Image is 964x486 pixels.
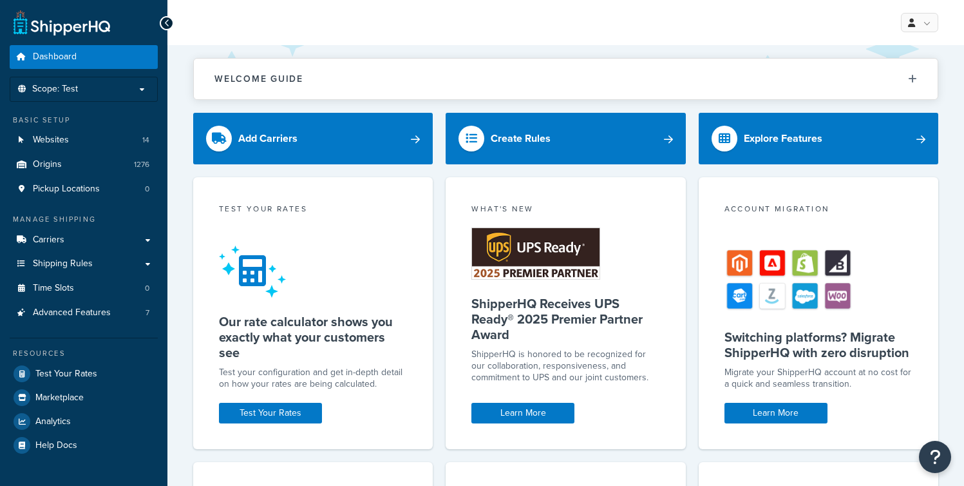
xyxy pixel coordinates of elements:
[471,403,574,423] a: Learn More
[32,84,78,95] span: Scope: Test
[724,367,912,390] div: Migrate your ShipperHQ account at no cost for a quick and seamless transition.
[35,416,71,427] span: Analytics
[193,113,433,164] a: Add Carriers
[724,403,827,423] a: Learn More
[10,115,158,126] div: Basic Setup
[10,301,158,325] a: Advanced Features7
[146,307,149,318] span: 7
[10,277,158,300] a: Time Slots0
[219,203,407,218] div: Test your rates
[10,348,158,359] div: Resources
[446,113,685,164] a: Create Rules
[919,441,951,473] button: Open Resource Center
[724,203,912,218] div: Account Migration
[35,393,84,403] span: Marketplace
[10,362,158,385] a: Test Your Rates
[724,329,912,360] h5: Switching platforms? Migrate ShipperHQ with zero disruption
[10,410,158,433] a: Analytics
[33,307,111,318] span: Advanced Features
[33,184,100,195] span: Pickup Locations
[471,349,659,384] p: ShipperHQ is honored to be recognized for our collaboration, responsiveness, and commitment to UP...
[194,59,938,99] button: Welcome Guide
[33,258,93,269] span: Shipping Rules
[145,283,149,294] span: 0
[33,135,69,146] span: Websites
[10,228,158,252] a: Carriers
[35,369,97,380] span: Test Your Rates
[35,440,77,451] span: Help Docs
[10,434,158,457] a: Help Docs
[10,153,158,177] li: Origins
[10,128,158,152] li: Websites
[10,252,158,276] a: Shipping Rules
[10,177,158,201] li: Pickup Locations
[491,130,551,148] div: Create Rules
[10,45,158,69] a: Dashboard
[471,203,659,218] div: What's New
[219,314,407,360] h5: Our rate calculator shows you exactly what your customers see
[142,135,149,146] span: 14
[10,153,158,177] a: Origins1276
[10,277,158,300] li: Time Slots
[33,283,74,294] span: Time Slots
[10,177,158,201] a: Pickup Locations0
[33,235,64,246] span: Carriers
[10,386,158,409] a: Marketplace
[219,403,322,423] a: Test Your Rates
[10,214,158,225] div: Manage Shipping
[134,159,149,170] span: 1276
[219,367,407,390] div: Test your configuration and get in-depth detail on how your rates are being calculated.
[33,52,77,63] span: Dashboard
[744,130,822,148] div: Explore Features
[471,296,659,342] h5: ShipperHQ Receives UPS Ready® 2025 Premier Partner Award
[10,301,158,325] li: Advanced Features
[214,74,303,84] h2: Welcome Guide
[145,184,149,195] span: 0
[10,128,158,152] a: Websites14
[33,159,62,170] span: Origins
[238,130,298,148] div: Add Carriers
[699,113,938,164] a: Explore Features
